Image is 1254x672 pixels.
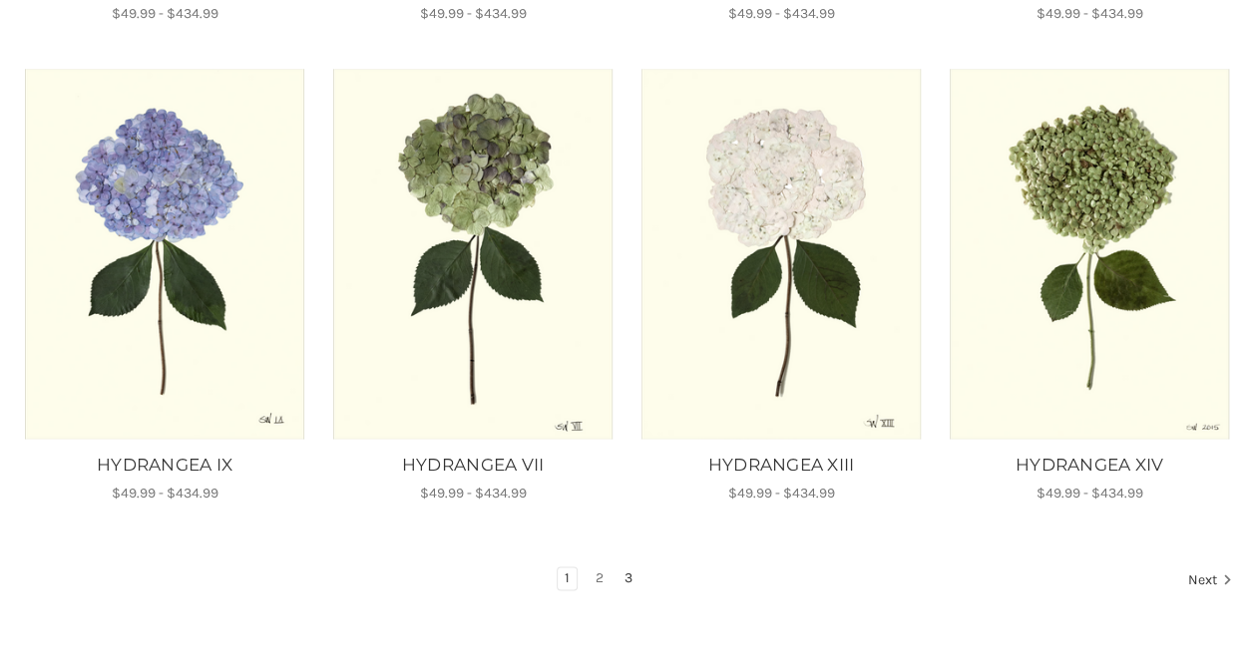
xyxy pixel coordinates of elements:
[112,5,218,22] span: $49.99 - $434.99
[728,5,835,22] span: $49.99 - $434.99
[558,567,577,589] a: Page 1 of 3
[21,453,308,479] a: HYDRANGEA IX, Price range from $49.99 to $434.99
[949,69,1230,440] a: HYDRANGEA XIV, Price range from $49.99 to $434.99
[946,453,1233,479] a: HYDRANGEA XIV, Price range from $49.99 to $434.99
[1037,485,1143,502] span: $49.99 - $434.99
[21,566,1233,594] nav: pagination
[640,69,922,440] a: HYDRANGEA XIII, Price range from $49.99 to $434.99
[949,69,1230,440] img: Unframed
[332,69,614,440] a: HYDRANGEA VII, Price range from $49.99 to $434.99
[1181,567,1232,593] a: Next
[617,567,638,589] a: Page 3 of 3
[329,453,617,479] a: HYDRANGEA VII, Price range from $49.99 to $434.99
[332,69,614,440] img: Unframed
[589,567,611,589] a: Page 2 of 3
[1037,5,1143,22] span: $49.99 - $434.99
[24,69,305,440] img: Unframed
[24,69,305,440] a: HYDRANGEA IX, Price range from $49.99 to $434.99
[420,485,527,502] span: $49.99 - $434.99
[728,485,835,502] span: $49.99 - $434.99
[637,453,925,479] a: HYDRANGEA XIII, Price range from $49.99 to $434.99
[420,5,527,22] span: $49.99 - $434.99
[640,69,922,440] img: Unframed
[112,485,218,502] span: $49.99 - $434.99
